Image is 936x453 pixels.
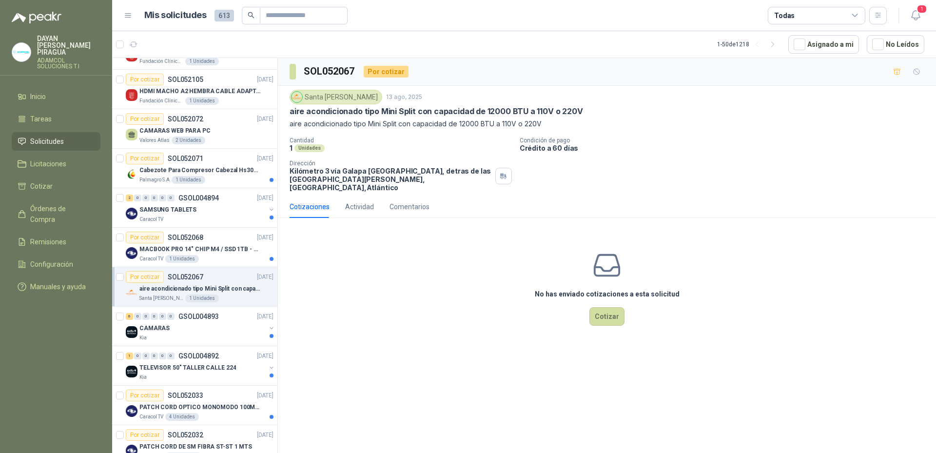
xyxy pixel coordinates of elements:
div: 0 [134,195,141,201]
p: aire acondicionado tipo Mini Split con capacidad de 12000 BTU a 110V o 220V [290,106,583,117]
div: 0 [142,353,150,359]
p: [DATE] [257,75,273,84]
span: Órdenes de Compra [30,203,91,225]
p: Kia [139,334,147,342]
a: Cotizar [12,177,100,196]
div: 1 Unidades [172,176,205,184]
p: Kilómetro 3 vía Galapa [GEOGRAPHIC_DATA], detras de las [GEOGRAPHIC_DATA][PERSON_NAME], [GEOGRAPH... [290,167,491,192]
div: Unidades [294,144,325,152]
span: 613 [214,10,234,21]
div: Por cotizar [364,66,409,78]
div: 0 [142,195,150,201]
span: Remisiones [30,236,66,247]
div: Todas [774,10,795,21]
p: PATCH CORD OPTICO MONOMODO 100MTS [139,403,261,412]
p: GSOL004894 [178,195,219,201]
div: 0 [167,195,175,201]
h3: SOL052067 [304,64,356,79]
a: Manuales y ayuda [12,277,100,296]
img: Company Logo [126,247,137,259]
a: Tareas [12,110,100,128]
p: aire acondicionado tipo Mini Split con capacidad de 12000 BTU a 110V o 220V [290,118,924,129]
div: Cotizaciones [290,201,330,212]
h1: Mis solicitudes [144,8,207,22]
a: Solicitudes [12,132,100,151]
p: SOL052068 [168,234,203,241]
p: [DATE] [257,233,273,242]
a: 2 0 0 0 0 0 GSOL004894[DATE] Company LogoSAMSUNG TABLETSCaracol TV [126,192,275,223]
p: Fundación Clínica Shaio [139,58,183,65]
a: Remisiones [12,233,100,251]
div: 1 - 50 de 1218 [717,37,780,52]
div: Por cotizar [126,74,164,85]
img: Company Logo [126,89,137,101]
a: Por cotizarSOL052072[DATE] CAMARAS WEB PARA PCValores Atlas2 Unidades [112,109,277,149]
p: HDMI MACHO A2 HEMBRA CABLE ADAPTADOR CONVERTIDOR FOR MONIT [139,87,261,96]
p: Dirección [290,160,491,167]
p: ADAMCOL SOLUCIONES T.I [37,58,100,69]
div: 0 [167,353,175,359]
span: Configuración [30,259,73,270]
p: aire acondicionado tipo Mini Split con capacidad de 12000 BTU a 110V o 220V [139,284,261,294]
img: Company Logo [126,208,137,219]
p: Caracol TV [139,255,163,263]
img: Company Logo [126,326,137,338]
p: PATCH CORD DE SM FIBRA ST-ST 1 MTS [139,442,252,452]
p: [DATE] [257,352,273,361]
div: 0 [159,195,166,201]
div: 2 [126,195,133,201]
p: Caracol TV [139,413,163,421]
a: Licitaciones [12,155,100,173]
div: Comentarios [390,201,429,212]
div: 1 Unidades [185,97,219,105]
p: Crédito a 60 días [520,144,932,152]
img: Company Logo [126,287,137,298]
p: Cantidad [290,137,512,144]
p: GSOL004892 [178,353,219,359]
p: Condición de pago [520,137,932,144]
span: Solicitudes [30,136,64,147]
p: Palmagro S.A [139,176,170,184]
p: [DATE] [257,273,273,282]
img: Company Logo [12,43,31,61]
div: Santa [PERSON_NAME] [290,90,382,104]
div: 1 Unidades [185,295,219,302]
div: 4 Unidades [165,413,199,421]
div: Por cotizar [126,113,164,125]
div: 1 Unidades [165,255,199,263]
div: 2 Unidades [172,137,205,144]
p: DAYAN [PERSON_NAME] PIRAGUA [37,35,100,56]
p: MACBOOK PRO 14" CHIP M4 / SSD 1TB - 24 GB RAM [139,245,261,254]
p: Cabezote Para Compresor Cabezal Hs3065a Nuevo Marca 3hp [139,166,261,175]
p: [DATE] [257,194,273,203]
p: Fundación Clínica Shaio [139,97,183,105]
div: 0 [151,353,158,359]
button: Cotizar [589,307,624,326]
p: [DATE] [257,154,273,163]
p: 13 ago, 2025 [386,93,422,102]
h3: No has enviado cotizaciones a esta solicitud [535,289,680,299]
p: SOL052067 [168,274,203,280]
div: Actividad [345,201,374,212]
p: [DATE] [257,115,273,124]
div: 0 [151,313,158,320]
span: search [248,12,254,19]
p: SAMSUNG TABLETS [139,205,196,215]
span: Licitaciones [30,158,66,169]
a: 6 0 0 0 0 0 GSOL004893[DATE] Company LogoCAMARASKia [126,311,275,342]
p: CAMARAS WEB PARA PC [139,126,211,136]
span: Inicio [30,91,46,102]
button: 1 [907,7,924,24]
a: Por cotizarSOL052033[DATE] Company LogoPATCH CORD OPTICO MONOMODO 100MTSCaracol TV4 Unidades [112,386,277,425]
p: SOL052105 [168,76,203,83]
p: Valores Atlas [139,137,170,144]
a: 1 0 0 0 0 0 GSOL004892[DATE] Company LogoTELEVISOR 50" TALLER CALLE 224Kia [126,350,275,381]
p: CAMARAS [139,324,170,333]
p: SOL052033 [168,392,203,399]
div: Por cotizar [126,232,164,243]
p: TELEVISOR 50" TALLER CALLE 224 [139,363,236,373]
div: Por cotizar [126,390,164,401]
div: Por cotizar [126,429,164,441]
p: Santa [PERSON_NAME] [139,295,183,302]
a: Inicio [12,87,100,106]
